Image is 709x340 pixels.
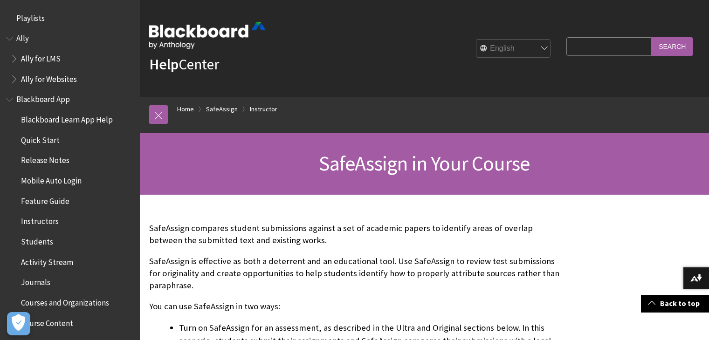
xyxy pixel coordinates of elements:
span: Courses and Organizations [21,295,109,307]
span: Feature Guide [21,193,69,206]
a: SafeAssign [206,103,238,115]
span: Instructors [21,214,59,226]
nav: Book outline for Playlists [6,10,134,26]
span: Ally [16,31,29,43]
a: Instructor [250,103,277,115]
span: Ally for LMS [21,51,61,63]
a: Back to top [641,295,709,312]
span: Ally for Websites [21,71,77,84]
span: Course Content [21,315,73,328]
nav: Book outline for Anthology Ally Help [6,31,134,87]
span: Mobile Auto Login [21,173,82,185]
input: Search [651,37,693,55]
span: SafeAssign in Your Course [319,150,530,176]
a: Home [177,103,194,115]
span: Students [21,234,53,246]
span: Quick Start [21,132,60,145]
span: Blackboard App [16,92,70,104]
a: HelpCenter [149,55,219,74]
p: SafeAssign compares student submissions against a set of academic papers to identify areas of ove... [149,222,562,246]
span: Journals [21,275,50,287]
span: Activity Stream [21,254,73,267]
button: Open Preferences [7,312,30,335]
select: Site Language Selector [476,40,551,58]
p: You can use SafeAssign in two ways: [149,300,562,313]
span: Blackboard Learn App Help [21,112,113,124]
p: SafeAssign is effective as both a deterrent and an educational tool. Use SafeAssign to review tes... [149,255,562,292]
span: Release Notes [21,153,69,165]
strong: Help [149,55,179,74]
img: Blackboard by Anthology [149,22,266,49]
span: Playlists [16,10,45,23]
